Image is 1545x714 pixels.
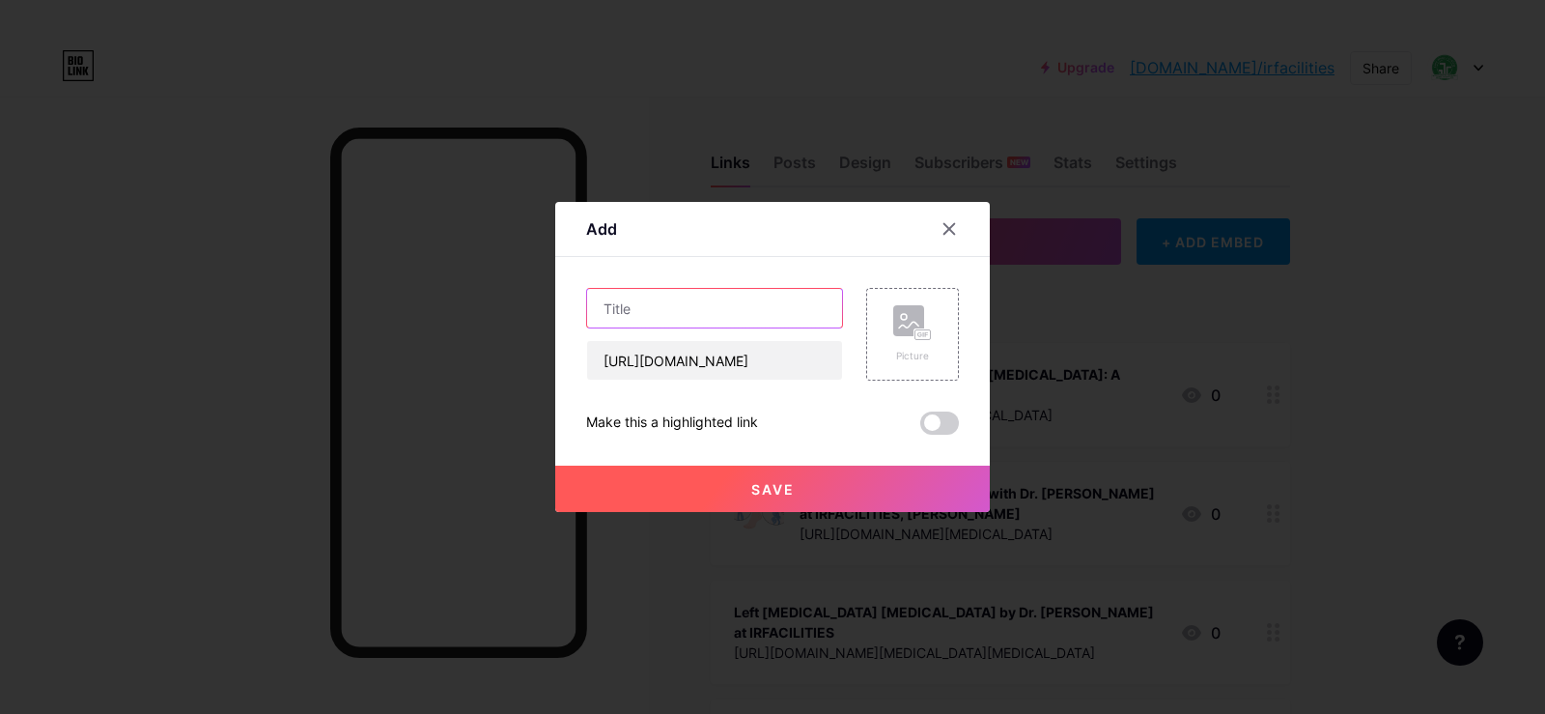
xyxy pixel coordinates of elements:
div: Picture [893,349,932,363]
input: Title [587,289,842,328]
div: Add [586,217,617,241]
div: Make this a highlighted link [586,412,758,435]
input: URL [587,341,842,380]
button: Save [555,466,990,512]
span: Save [751,481,795,498]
